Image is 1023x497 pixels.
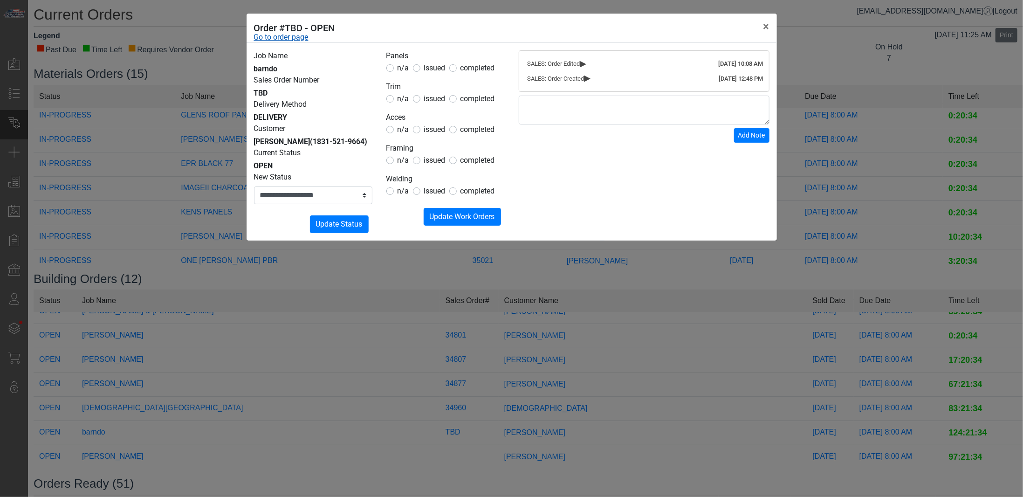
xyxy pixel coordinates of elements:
[254,99,307,110] label: Delivery Method
[756,14,777,40] button: Close
[424,208,501,226] button: Update Work Orders
[398,186,409,195] span: n/a
[386,112,505,124] legend: Acces
[424,125,446,134] span: issued
[719,74,763,83] div: [DATE] 12:48 PM
[734,128,769,143] button: Add Note
[254,50,288,62] label: Job Name
[254,160,372,172] div: OPEN
[430,212,495,221] span: Update Work Orders
[386,143,505,155] legend: Framing
[580,60,587,66] span: ▸
[424,94,446,103] span: issued
[254,123,286,134] label: Customer
[254,172,292,183] label: New Status
[528,59,761,69] div: SALES: Order Edited
[254,64,278,73] span: barndo
[460,125,495,134] span: completed
[584,75,591,81] span: ▸
[254,21,335,35] h5: Order #TBD - OPEN
[254,147,301,159] label: Current Status
[424,156,446,165] span: issued
[424,186,446,195] span: issued
[254,88,372,99] div: TBD
[719,59,763,69] div: [DATE] 10:08 AM
[254,136,372,147] div: [PERSON_NAME]
[254,112,372,123] div: DELIVERY
[528,74,761,83] div: SALES: Order Created
[386,173,505,186] legend: Welding
[254,75,320,86] label: Sales Order Number
[316,220,363,228] span: Update Status
[398,156,409,165] span: n/a
[738,131,765,139] span: Add Note
[424,63,446,72] span: issued
[460,156,495,165] span: completed
[310,215,369,233] button: Update Status
[460,186,495,195] span: completed
[398,63,409,72] span: n/a
[386,81,505,93] legend: Trim
[460,63,495,72] span: completed
[398,94,409,103] span: n/a
[398,125,409,134] span: n/a
[254,32,309,43] a: Go to order page
[310,137,368,146] span: (1831-521-9664)
[460,94,495,103] span: completed
[386,50,505,62] legend: Panels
